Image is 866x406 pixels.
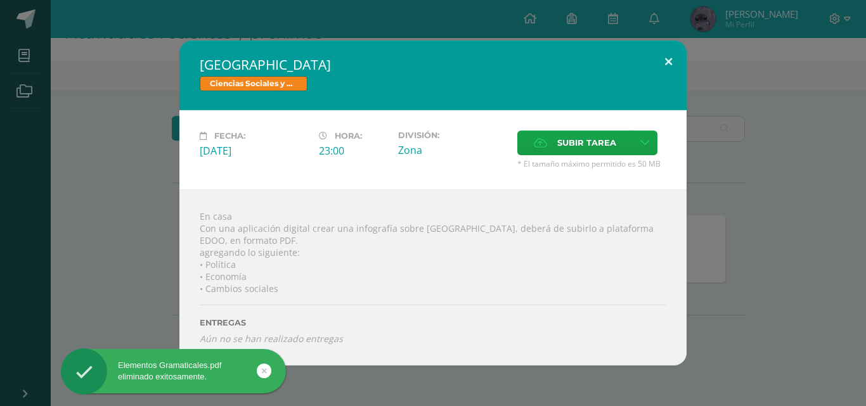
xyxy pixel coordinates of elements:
[61,360,286,383] div: Elementos Gramaticales.pdf eliminado exitosamente.
[200,333,666,345] i: Aún no se han realizado entregas
[335,131,362,141] span: Hora:
[557,131,616,155] span: Subir tarea
[650,41,687,84] button: Close (Esc)
[200,318,666,327] label: ENTREGAS
[517,158,666,169] span: * El tamaño máximo permitido es 50 MB
[200,144,309,158] div: [DATE]
[179,189,687,365] div: En casa Con una aplicación digital crear una infografía sobre [GEOGRAPHIC_DATA], deberá de subirl...
[319,144,388,158] div: 23:00
[398,143,507,157] div: Zona
[200,56,666,73] h2: [GEOGRAPHIC_DATA]
[398,130,507,140] label: División:
[200,76,307,91] span: Ciencias Sociales y Formación Ciudadana
[214,131,245,141] span: Fecha:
